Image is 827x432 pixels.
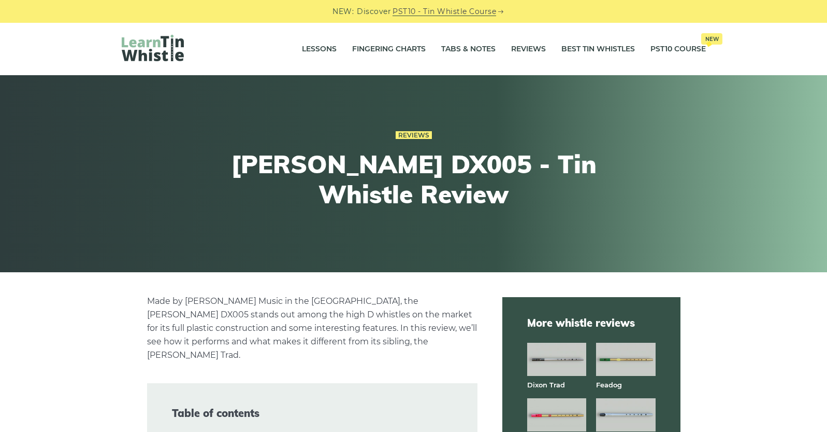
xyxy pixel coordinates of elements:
[596,398,655,431] img: Lir PRO aluminum tin whistle full front view
[527,316,656,330] span: More whistle reviews
[122,35,184,61] img: LearnTinWhistle.com
[441,36,496,62] a: Tabs & Notes
[352,36,426,62] a: Fingering Charts
[650,36,706,62] a: PST10 CourseNew
[561,36,635,62] a: Best Tin Whistles
[172,407,453,420] span: Table of contents
[511,36,546,62] a: Reviews
[701,33,722,45] span: New
[147,295,477,362] p: Made by [PERSON_NAME] Music in the [GEOGRAPHIC_DATA], the [PERSON_NAME] DX005 stands out among th...
[527,398,586,431] img: Generation brass tin whistle full front view
[596,381,622,389] a: Feadog
[596,343,655,376] img: Feadog brass tin whistle full front view
[396,131,432,140] a: Reviews
[223,149,604,209] h1: [PERSON_NAME] DX005 - Tin Whistle Review
[302,36,337,62] a: Lessons
[527,343,586,376] img: Dixon Trad tin whistle full front view
[527,381,565,389] a: Dixon Trad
